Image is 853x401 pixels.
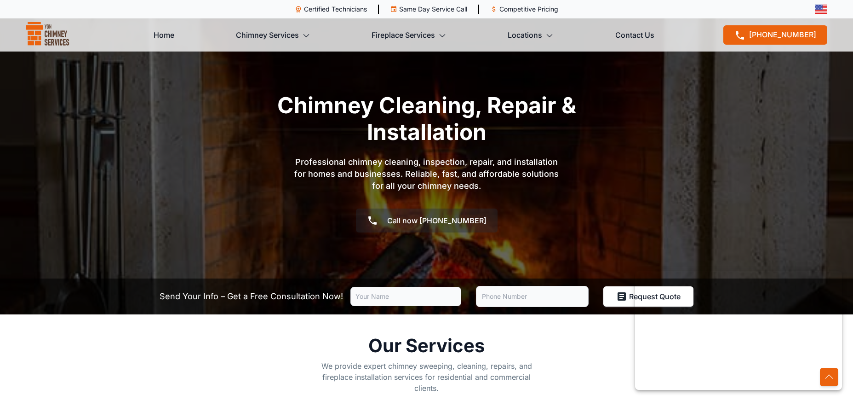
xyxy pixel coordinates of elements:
img: logo [26,22,69,48]
p: Send Your Info – Get a Free Consultation Now! [160,290,343,303]
p: Professional chimney cleaning, inspection, repair, and installation for homes and businesses. Rel... [289,156,565,192]
p: Competitive Pricing [499,5,558,14]
h2: Our Services [315,337,538,355]
h1: Chimney Cleaning, Repair & Installation [247,92,606,145]
a: Home [154,26,174,44]
a: Chimney Services [236,26,310,44]
p: We provide expert chimney sweeping, cleaning, repairs, and fireplace installation services for re... [315,360,538,394]
a: Locations [508,26,553,44]
p: Certified Technicians [304,5,367,14]
span: [PHONE_NUMBER] [749,30,816,39]
a: Fireplace Services [372,26,446,44]
input: Phone Number [476,286,589,307]
a: Call now [PHONE_NUMBER] [356,209,498,232]
p: Same Day Service Call [399,5,467,14]
button: Request Quote [603,286,693,307]
a: Contact Us [615,26,654,44]
input: Your Name [350,287,461,306]
a: [PHONE_NUMBER] [723,25,827,45]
